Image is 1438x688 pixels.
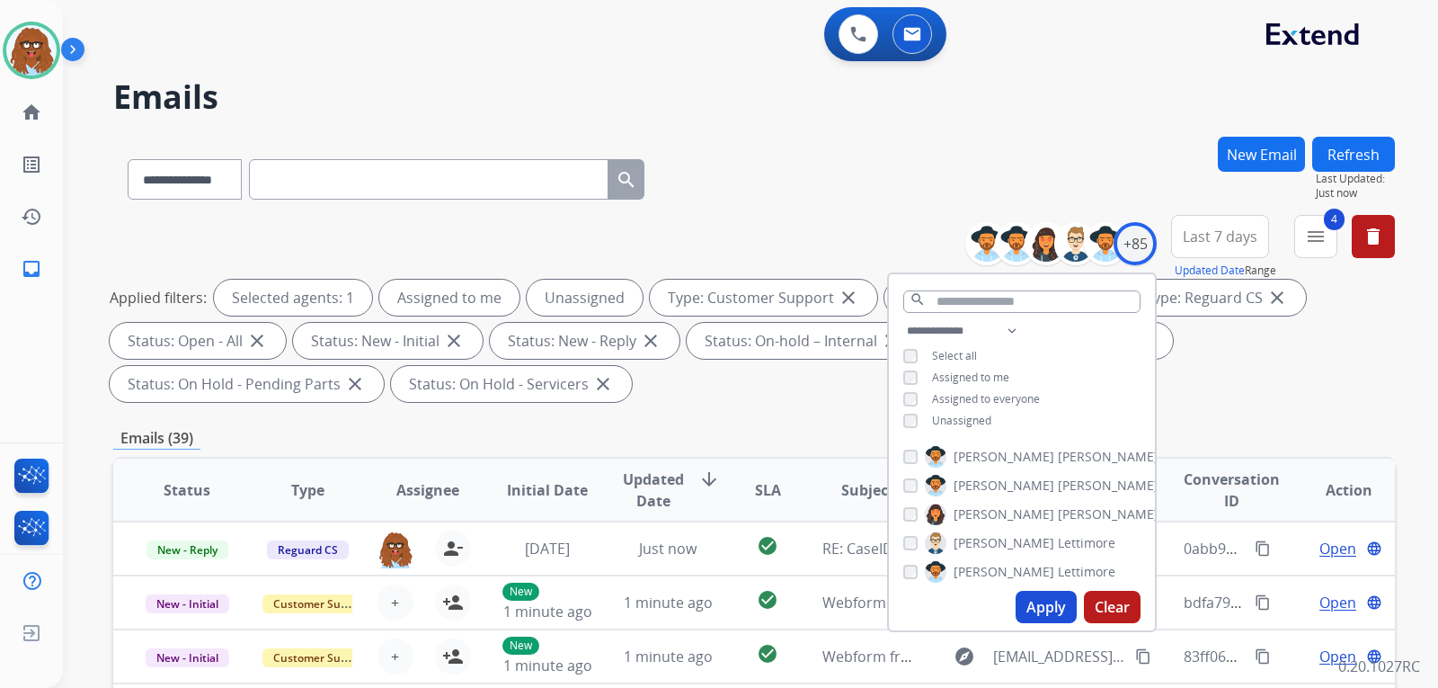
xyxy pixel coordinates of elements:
[391,366,632,402] div: Status: On Hold - Servicers
[1366,594,1382,611] mat-icon: language
[1175,263,1276,278] span: Range
[113,79,1395,115] h2: Emails
[624,647,713,666] span: 1 minute ago
[1255,541,1271,557] mat-icon: content_copy
[21,258,42,280] mat-icon: inbox
[525,539,570,558] span: [DATE]
[502,637,539,655] p: New
[1183,233,1257,240] span: Last 7 days
[1274,459,1395,522] th: Action
[21,102,42,123] mat-icon: home
[1363,226,1384,247] mat-icon: delete
[246,330,268,352] mat-icon: close
[113,427,200,450] p: Emails (39)
[1127,280,1306,316] div: Type: Reguard CS
[1319,646,1356,667] span: Open
[954,477,1054,495] span: [PERSON_NAME]
[1319,538,1356,559] span: Open
[1324,209,1345,230] span: 4
[910,291,926,308] mat-icon: search
[490,323,679,359] div: Status: New - Reply
[1366,541,1382,557] mat-icon: language
[623,469,684,512] span: Updated Date
[1218,137,1305,172] button: New Email
[293,323,483,359] div: Status: New - Initial
[755,479,781,501] span: SLA
[993,646,1124,667] span: [EMAIL_ADDRESS][DOMAIN_NAME]
[954,646,975,667] mat-icon: explore
[377,531,413,568] img: agent-avatar
[1338,656,1420,677] p: 0.20.1027RC
[1305,226,1327,247] mat-icon: menu
[881,330,902,352] mat-icon: close
[1319,592,1356,613] span: Open
[1316,186,1395,201] span: Just now
[344,373,366,395] mat-icon: close
[1175,264,1245,278] button: Updated Date
[639,539,697,558] span: Just now
[1316,172,1395,186] span: Last Updated:
[932,348,977,363] span: Select all
[932,413,991,428] span: Unassigned
[757,589,778,611] mat-icon: check_circle
[110,323,286,359] div: Status: Open - All
[507,479,588,501] span: Initial Date
[624,593,713,612] span: 1 minute ago
[954,448,1054,466] span: [PERSON_NAME]
[1058,448,1158,466] span: [PERSON_NAME]
[164,479,210,501] span: Status
[822,593,1229,612] span: Webform from [EMAIL_ADDRESS][DOMAIN_NAME] on [DATE]
[1255,648,1271,665] mat-icon: content_copy
[838,287,859,308] mat-icon: close
[1058,534,1115,552] span: Lettimore
[1114,222,1157,265] div: +85
[503,602,592,621] span: 1 minute ago
[698,469,720,490] mat-icon: arrow_downward
[1255,594,1271,611] mat-icon: content_copy
[822,647,1229,666] span: Webform from [EMAIL_ADDRESS][DOMAIN_NAME] on [DATE]
[1294,215,1337,258] button: 4
[650,280,877,316] div: Type: Customer Support
[954,505,1054,523] span: [PERSON_NAME]
[1366,648,1382,665] mat-icon: language
[616,169,637,191] mat-icon: search
[841,479,894,501] span: Subject
[1135,648,1151,665] mat-icon: content_copy
[391,592,399,613] span: +
[442,646,464,667] mat-icon: person_add
[6,25,57,76] img: avatar
[377,585,413,621] button: +
[21,154,42,175] mat-icon: list_alt
[954,563,1054,581] span: [PERSON_NAME]
[954,534,1054,552] span: [PERSON_NAME]
[1312,137,1395,172] button: Refresh
[1084,591,1141,623] button: Clear
[1016,591,1077,623] button: Apply
[932,370,1009,385] span: Assigned to me
[267,541,349,559] span: Reguard CS
[1171,215,1269,258] button: Last 7 days
[110,287,207,308] p: Applied filters:
[1058,505,1158,523] span: [PERSON_NAME]
[379,280,519,316] div: Assigned to me
[757,535,778,557] mat-icon: check_circle
[503,656,592,675] span: 1 minute ago
[443,330,465,352] mat-icon: close
[291,479,324,501] span: Type
[442,538,464,559] mat-icon: person_remove
[391,646,399,667] span: +
[1266,287,1288,308] mat-icon: close
[442,592,464,613] mat-icon: person_add
[110,366,384,402] div: Status: On Hold - Pending Parts
[640,330,661,352] mat-icon: close
[262,594,379,613] span: Customer Support
[262,648,379,667] span: Customer Support
[932,391,1040,407] span: Assigned to everyone
[687,323,920,359] div: Status: On-hold – Internal
[214,280,372,316] div: Selected agents: 1
[884,280,1120,316] div: Type: Shipping Protection
[502,583,539,601] p: New
[1184,469,1280,512] span: Conversation ID
[1058,563,1115,581] span: Lettimore
[146,648,229,667] span: New - Initial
